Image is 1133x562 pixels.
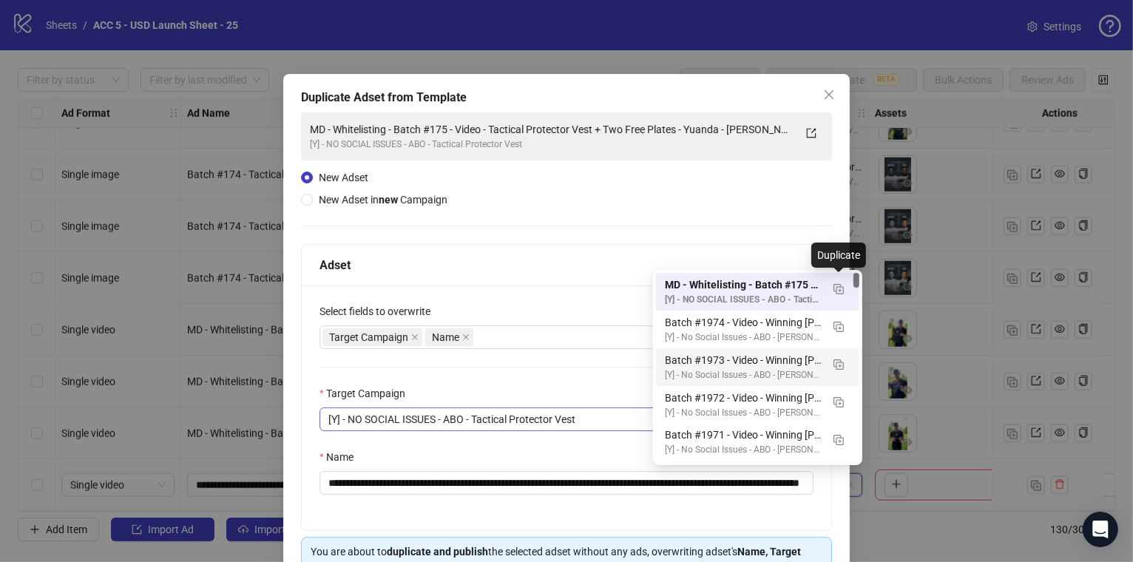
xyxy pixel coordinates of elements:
[665,277,821,293] div: MD - Whitelisting - Batch #175 - Video - Tactical Protector Vest + Two Free Plates - Yuanda - [PE...
[665,443,821,457] div: [Y] - No Social Issues - ABO - [PERSON_NAME] - Worldwide
[322,328,422,346] span: Target Campaign
[665,368,821,382] div: [Y] - No Social Issues - ABO - [PERSON_NAME] - Worldwide
[425,328,473,346] span: Name
[665,293,821,307] div: [Y] - NO SOCIAL ISSUES - ABO - Tactical Protector Vest
[827,352,850,376] button: Duplicate
[329,329,408,345] span: Target Campaign
[823,89,835,101] span: close
[833,359,844,370] img: Duplicate
[656,386,859,424] div: Batch #1972 - Video - Winning Charlie Kirk T Shirt - G - Yuanda - Tiktok Video - Sep 26
[665,331,821,345] div: [Y] - No Social Issues - ABO - [PERSON_NAME] - Worldwide
[665,390,821,406] div: Batch #1972 - Video - Winning [PERSON_NAME] T Shirt - G - Yuanda - Tiktok Video - [DATE]
[665,406,821,420] div: [Y] - No Social Issues - ABO - [PERSON_NAME] - Worldwide
[833,435,844,445] img: Duplicate
[319,303,440,319] label: Select fields to overwrite
[319,449,363,465] label: Name
[310,121,794,138] div: MD - Whitelisting - Batch #175 - Video - Tactical Protector Vest + Two Free Plates - Yuanda - [PE...
[319,172,368,183] span: New Adset
[656,348,859,386] div: Batch #1973 - Video - Winning Charlie Kirk T Shirt - G - Yuanda - Tiktok Video - Sep 26
[432,329,459,345] span: Name
[665,352,821,368] div: Batch #1973 - Video - Winning [PERSON_NAME] T Shirt - G - Yuanda - Tiktok Video - [DATE]
[411,334,419,341] span: close
[665,314,821,331] div: Batch #1974 - Video - Winning [PERSON_NAME] T Shirt - G - Yuanda - Tiktok Video - [DATE]
[833,284,844,294] img: Duplicate
[656,311,859,348] div: Batch #1974 - Video - Winning Charlie Kirk T Shirt - G - Yuanda - Tiktok Video - Sep 26
[827,277,850,300] button: Duplicate
[387,546,488,558] strong: duplicate and publish
[827,390,850,413] button: Duplicate
[806,128,816,138] span: export
[827,427,850,450] button: Duplicate
[665,427,821,443] div: Batch #1971 - Video - Winning [PERSON_NAME] T Shirt - G - Yuanda - Tiktok Video - [DATE]
[811,243,866,268] div: Duplicate
[827,314,850,338] button: Duplicate
[328,408,805,430] span: [Y] - NO SOCIAL ISSUES - ABO - Tactical Protector Vest
[319,471,814,495] input: Name
[319,194,447,206] span: New Adset in Campaign
[656,461,859,498] div: Batch #1970 - Video - Winning Charlie Kirk T Shirt - G - Yuanda - Tiktok Video - Sep 26
[310,138,794,152] div: [Y] - NO SOCIAL ISSUES - ABO - Tactical Protector Vest
[379,194,398,206] strong: new
[656,423,859,461] div: Batch #1971 - Video - Winning Charlie Kirk T Shirt - G - Yuanda - Tiktok Video - Sep 26
[319,385,415,402] label: Target Campaign
[656,273,859,311] div: MD - Whitelisting - Batch #175 - Video - Tactical Protector Vest + Two Free Plates - Yuanda - Rav...
[1083,512,1118,547] div: Open Intercom Messenger
[301,89,832,106] div: Duplicate Adset from Template
[833,322,844,332] img: Duplicate
[462,334,470,341] span: close
[833,397,844,407] img: Duplicate
[319,256,814,274] div: Adset
[817,83,841,106] button: Close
